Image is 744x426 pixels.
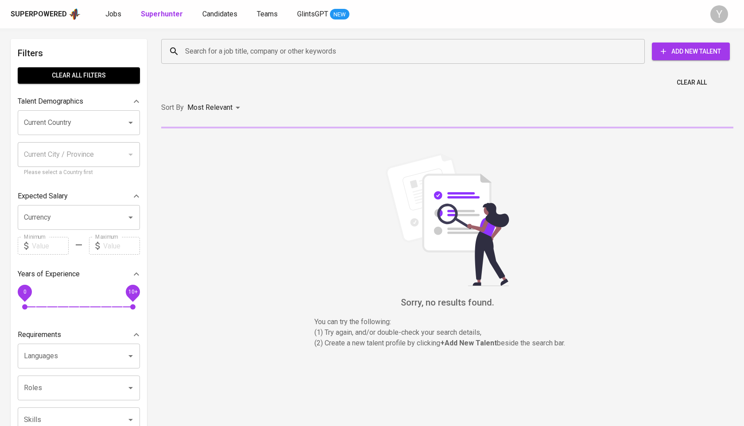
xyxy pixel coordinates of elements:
h6: Sorry, no results found. [161,295,733,310]
div: Superpowered [11,9,67,19]
span: Add New Talent [659,46,723,57]
span: NEW [330,10,349,19]
span: Candidates [202,10,237,18]
a: Jobs [105,9,123,20]
div: Y [710,5,728,23]
a: GlintsGPT NEW [297,9,349,20]
div: Expected Salary [18,187,140,205]
p: Sort By [161,102,184,113]
p: You can try the following : [314,317,580,327]
input: Value [32,237,69,255]
div: Most Relevant [187,100,243,116]
span: 10+ [128,289,137,295]
p: Talent Demographics [18,96,83,107]
p: (2) Create a new talent profile by clicking beside the search bar. [314,338,580,349]
input: Value [103,237,140,255]
p: Most Relevant [187,102,232,113]
div: Years of Experience [18,265,140,283]
a: Superpoweredapp logo [11,8,81,21]
img: app logo [69,8,81,21]
button: Open [124,211,137,224]
span: Teams [257,10,278,18]
span: GlintsGPT [297,10,328,18]
div: Talent Demographics [18,93,140,110]
p: Expected Salary [18,191,68,201]
b: + Add New Talent [440,339,497,347]
button: Open [124,382,137,394]
span: 0 [23,289,26,295]
img: file_searching.svg [381,153,514,286]
p: Please select a Country first [24,168,134,177]
h6: Filters [18,46,140,60]
button: Open [124,350,137,362]
span: Jobs [105,10,121,18]
span: Clear All filters [25,70,133,81]
a: Teams [257,9,279,20]
p: (1) Try again, and/or double-check your search details, [314,327,580,338]
button: Clear All filters [18,67,140,84]
button: Open [124,116,137,129]
p: Years of Experience [18,269,80,279]
a: Superhunter [141,9,185,20]
span: Clear All [677,77,707,88]
button: Add New Talent [652,43,730,60]
button: Open [124,414,137,426]
p: Requirements [18,329,61,340]
a: Candidates [202,9,239,20]
b: Superhunter [141,10,183,18]
button: Clear All [673,74,710,91]
div: Requirements [18,326,140,344]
